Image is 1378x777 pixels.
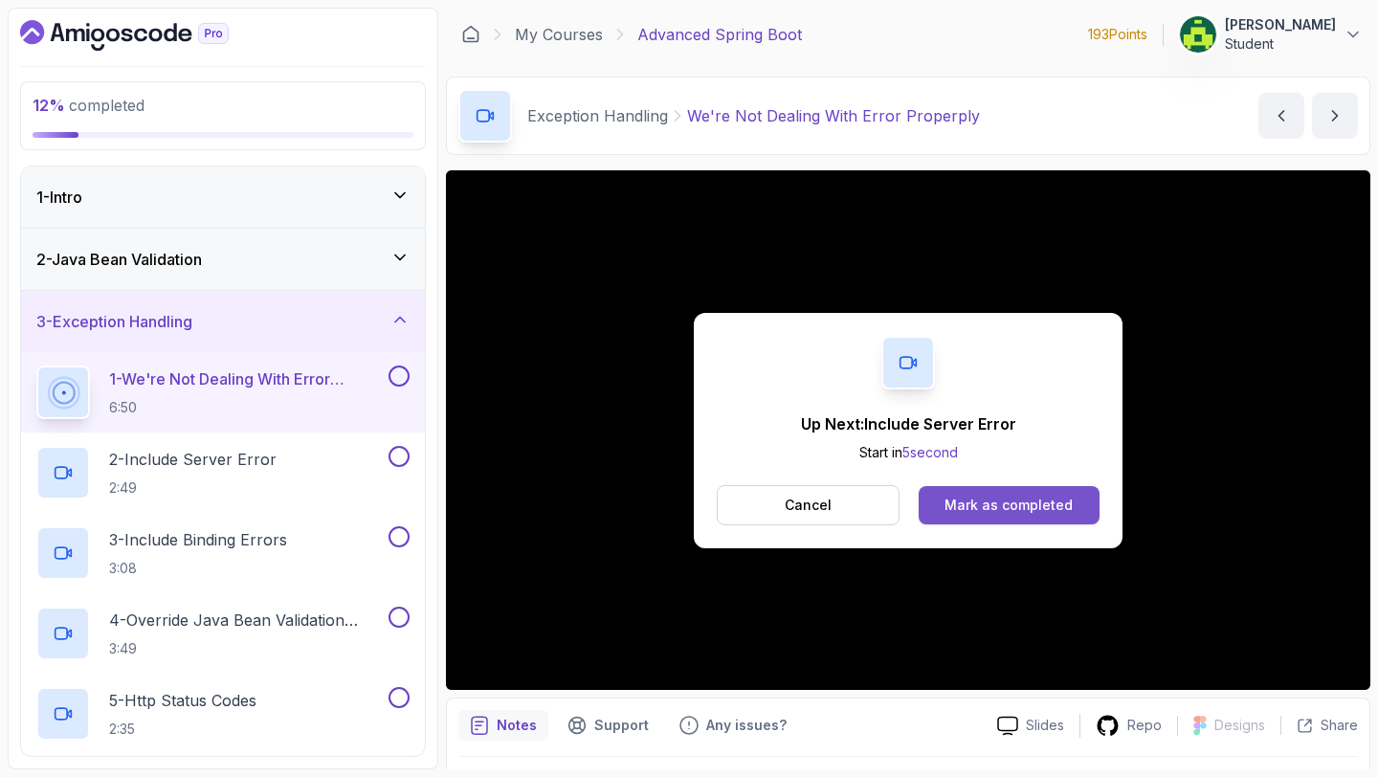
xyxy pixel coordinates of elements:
button: 2-Java Bean Validation [21,229,425,290]
a: Dashboard [20,20,273,51]
p: Up Next: Include Server Error [801,412,1016,435]
p: Start in [801,443,1016,462]
p: [PERSON_NAME] [1225,15,1336,34]
a: Repo [1080,714,1177,738]
p: 193 Points [1088,25,1147,44]
button: Share [1280,716,1358,735]
a: Dashboard [461,25,480,44]
button: Feedback button [668,710,798,741]
iframe: 2 - We're NOT Dealing With Error Properply [446,170,1370,690]
p: Notes [497,716,537,735]
button: notes button [458,710,548,741]
p: 3 - Include Binding Errors [109,528,287,551]
button: user profile image[PERSON_NAME]Student [1179,15,1363,54]
h3: 3 - Exception Handling [36,310,192,333]
button: 4-Override Java Bean Validation Messages3:49 [36,607,410,660]
p: 2:35 [109,720,256,739]
span: 12 % [33,96,65,115]
p: 2:49 [109,478,277,498]
button: 1-We're Not Dealing With Error Properply6:50 [36,366,410,419]
p: Designs [1214,716,1265,735]
button: Support button [556,710,660,741]
img: user profile image [1180,16,1216,53]
h3: 2 - Java Bean Validation [36,248,202,271]
p: 5 - Http Status Codes [109,689,256,712]
button: 3-Exception Handling [21,291,425,352]
p: We're Not Dealing With Error Properply [687,104,980,127]
p: 4 - Override Java Bean Validation Messages [109,609,385,632]
button: 5-Http Status Codes2:35 [36,687,410,741]
h3: 1 - Intro [36,186,82,209]
p: Cancel [785,496,832,515]
button: 2-Include Server Error2:49 [36,446,410,499]
a: My Courses [515,23,603,46]
button: 3-Include Binding Errors3:08 [36,526,410,580]
p: 1 - We're Not Dealing With Error Properply [109,367,385,390]
p: 3:49 [109,639,385,658]
div: Mark as completed [945,496,1073,515]
button: Mark as completed [919,486,1100,524]
span: completed [33,96,144,115]
p: 2 - Include Server Error [109,448,277,471]
button: 1-Intro [21,166,425,228]
button: Cancel [717,485,900,525]
p: Student [1225,34,1336,54]
p: 3:08 [109,559,287,578]
p: Advanced Spring Boot [637,23,802,46]
p: Share [1321,716,1358,735]
p: Slides [1026,716,1064,735]
p: Any issues? [706,716,787,735]
button: previous content [1258,93,1304,139]
p: Repo [1127,716,1162,735]
p: Support [594,716,649,735]
p: Exception Handling [527,104,668,127]
a: Slides [982,716,1079,736]
button: next content [1312,93,1358,139]
span: 5 second [902,444,958,460]
p: 6:50 [109,398,385,417]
